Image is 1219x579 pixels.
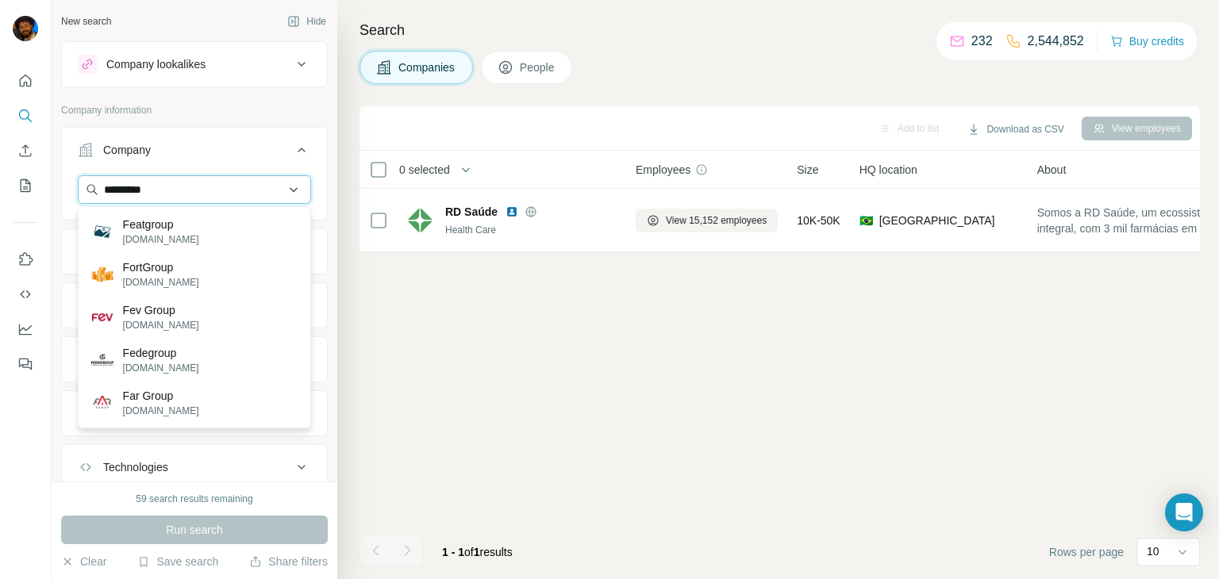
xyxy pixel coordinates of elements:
[13,67,38,95] button: Quick start
[464,546,474,558] span: of
[13,171,38,200] button: My lists
[62,394,327,432] button: Employees (size)
[13,16,38,41] img: Avatar
[91,306,113,328] img: Fev Group
[506,205,518,218] img: LinkedIn logo
[13,136,38,165] button: Enrich CSV
[61,554,106,569] button: Clear
[13,102,38,130] button: Search
[249,554,328,569] button: Share filters
[91,220,113,243] img: Featgroup
[398,59,456,75] span: Companies
[1049,544,1124,560] span: Rows per page
[407,208,433,233] img: Logo of RD Saúde
[797,213,840,228] span: 10K-50K
[666,213,767,228] span: View 15,152 employees
[123,345,199,361] p: Fedegroup
[445,204,498,220] span: RD Saúde
[123,259,199,275] p: FortGroup
[91,263,113,286] img: FortGroup
[13,315,38,343] button: Dashboard
[442,546,513,558] span: results
[797,162,818,178] span: Size
[61,14,111,29] div: New search
[136,492,252,506] div: 59 search results remaining
[62,232,327,270] button: Industry
[859,162,917,178] span: HQ location
[474,546,480,558] span: 1
[123,388,199,404] p: Far Group
[1037,162,1067,178] span: About
[91,392,113,414] img: Far Group
[62,340,327,378] button: Annual revenue ($)
[62,45,327,83] button: Company lookalikes
[103,142,151,158] div: Company
[1147,543,1159,559] p: 10
[123,318,199,332] p: [DOMAIN_NAME]
[61,103,328,117] p: Company information
[62,131,327,175] button: Company
[276,10,337,33] button: Hide
[91,349,113,371] img: Fedegroup
[123,361,199,375] p: [DOMAIN_NAME]
[123,275,199,289] p: [DOMAIN_NAME]
[636,162,690,178] span: Employees
[13,350,38,378] button: Feedback
[123,217,199,232] p: Featgroup
[859,213,873,228] span: 🇧🇷
[103,459,168,475] div: Technologies
[360,19,1200,41] h4: Search
[137,554,218,569] button: Save search
[106,56,206,72] div: Company lookalikes
[442,546,464,558] span: 1 - 1
[956,117,1075,141] button: Download as CSV
[520,59,556,75] span: People
[62,286,327,324] button: HQ location
[13,245,38,274] button: Use Surfe on LinkedIn
[636,209,778,232] button: View 15,152 employees
[1110,30,1184,52] button: Buy credits
[62,448,327,486] button: Technologies
[123,232,199,247] p: [DOMAIN_NAME]
[123,302,199,318] p: Fev Group
[399,162,450,178] span: 0 selected
[445,223,617,237] div: Health Care
[879,213,995,228] span: [GEOGRAPHIC_DATA]
[123,404,199,418] p: [DOMAIN_NAME]
[971,32,993,51] p: 232
[1028,32,1084,51] p: 2,544,852
[13,280,38,309] button: Use Surfe API
[1165,493,1203,531] div: Open Intercom Messenger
